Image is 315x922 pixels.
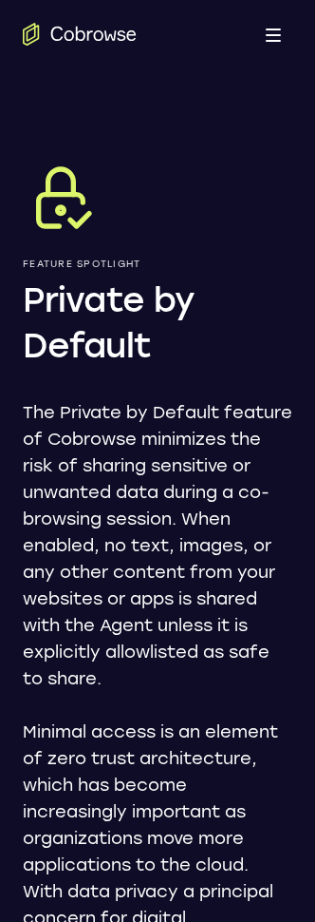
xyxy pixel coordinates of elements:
a: Go to the home page [23,23,137,46]
p: Feature Spotlight [23,259,292,270]
h1: Private by Default [23,278,292,369]
p: The Private by Default feature of Cobrowse minimizes the risk of sharing sensitive or unwanted da... [23,399,292,692]
img: Private by Default [23,160,99,236]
